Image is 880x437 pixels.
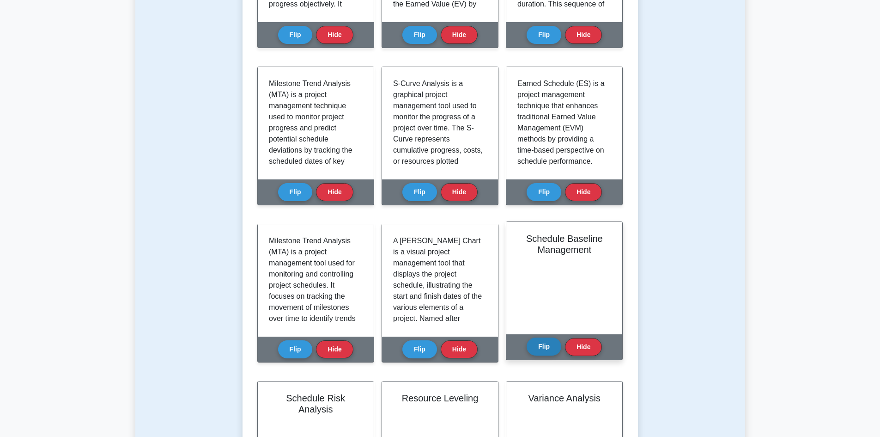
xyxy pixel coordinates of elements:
[517,233,611,255] h2: Schedule Baseline Management
[441,340,478,358] button: Hide
[402,183,437,201] button: Flip
[393,393,487,404] h2: Resource Leveling
[269,235,359,424] p: Milestone Trend Analysis (MTA) is a project management tool used for monitoring and controlling p...
[565,338,602,356] button: Hide
[441,26,478,44] button: Hide
[393,78,483,345] p: S-Curve Analysis is a graphical project management tool used to monitor the progress of a project...
[402,26,437,44] button: Flip
[402,340,437,358] button: Flip
[527,338,561,356] button: Flip
[278,183,313,201] button: Flip
[565,26,602,44] button: Hide
[517,78,607,300] p: Earned Schedule (ES) is a project management technique that enhances traditional Earned Value Man...
[316,183,353,201] button: Hide
[517,393,611,404] h2: Variance Analysis
[316,26,353,44] button: Hide
[393,235,483,413] p: A [PERSON_NAME] Chart is a visual project management tool that displays the project schedule, ill...
[527,183,561,201] button: Flip
[278,340,313,358] button: Flip
[278,26,313,44] button: Flip
[565,183,602,201] button: Hide
[269,78,359,311] p: Milestone Trend Analysis (MTA) is a project management technique used to monitor project progress...
[269,393,363,415] h2: Schedule Risk Analysis
[316,340,353,358] button: Hide
[527,26,561,44] button: Flip
[441,183,478,201] button: Hide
